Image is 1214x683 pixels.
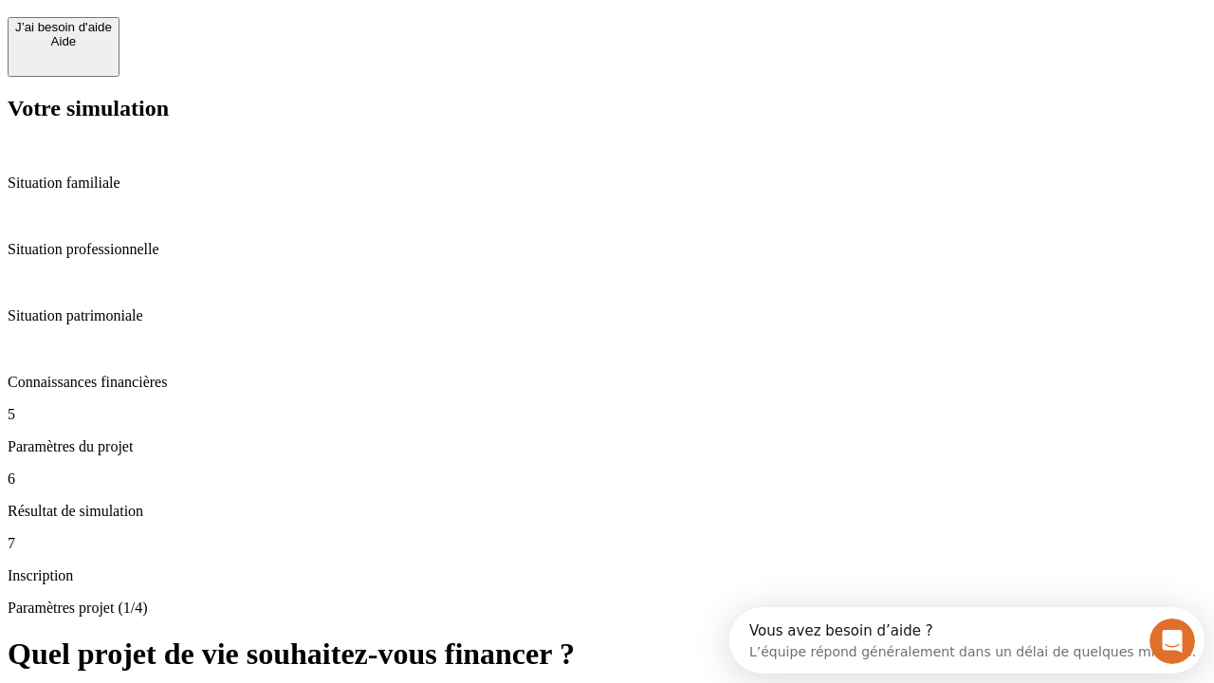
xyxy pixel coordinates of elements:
[8,471,1206,488] p: 6
[1150,618,1195,664] iframe: Intercom live chat
[8,374,1206,391] p: Connaissances financières
[8,241,1206,258] p: Situation professionnelle
[8,503,1206,520] p: Résultat de simulation
[20,31,467,51] div: L’équipe répond généralement dans un délai de quelques minutes.
[8,96,1206,121] h2: Votre simulation
[8,406,1206,423] p: 5
[8,600,1206,617] p: Paramètres projet (1/4)
[8,8,523,60] div: Ouvrir le Messenger Intercom
[8,175,1206,192] p: Situation familiale
[15,34,112,48] div: Aide
[8,438,1206,455] p: Paramètres du projet
[20,16,467,31] div: Vous avez besoin d’aide ?
[15,20,112,34] div: J’ai besoin d'aide
[8,637,1206,672] h1: Quel projet de vie souhaitez-vous financer ?
[8,567,1206,584] p: Inscription
[8,17,120,77] button: J’ai besoin d'aideAide
[729,607,1205,674] iframe: Intercom live chat discovery launcher
[8,307,1206,324] p: Situation patrimoniale
[8,535,1206,552] p: 7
